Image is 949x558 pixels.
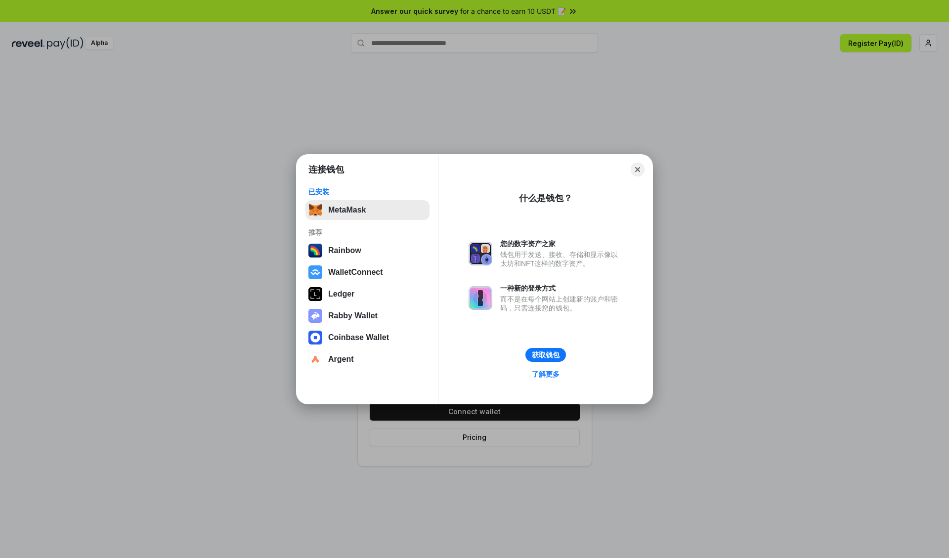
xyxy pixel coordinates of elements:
[305,306,430,326] button: Rabby Wallet
[500,295,623,312] div: 而不是在每个网站上创建新的账户和密码，只需连接您的钱包。
[500,284,623,293] div: 一种新的登录方式
[328,268,383,277] div: WalletConnect
[308,265,322,279] img: svg+xml,%3Csvg%20width%3D%2228%22%20height%3D%2228%22%20viewBox%3D%220%200%2028%2028%22%20fill%3D...
[308,164,344,175] h1: 连接钱包
[305,200,430,220] button: MetaMask
[500,250,623,268] div: 钱包用于发送、接收、存储和显示像以太坊和NFT这样的数字资产。
[305,262,430,282] button: WalletConnect
[305,349,430,369] button: Argent
[308,287,322,301] img: svg+xml,%3Csvg%20xmlns%3D%22http%3A%2F%2Fwww.w3.org%2F2000%2Fsvg%22%20width%3D%2228%22%20height%3...
[328,290,354,299] div: Ledger
[308,309,322,323] img: svg+xml,%3Csvg%20xmlns%3D%22http%3A%2F%2Fwww.w3.org%2F2000%2Fsvg%22%20fill%3D%22none%22%20viewBox...
[308,352,322,366] img: svg+xml,%3Csvg%20width%3D%2228%22%20height%3D%2228%22%20viewBox%3D%220%200%2028%2028%22%20fill%3D...
[519,192,572,204] div: 什么是钱包？
[308,203,322,217] img: svg+xml,%3Csvg%20fill%3D%22none%22%20height%3D%2233%22%20viewBox%3D%220%200%2035%2033%22%20width%...
[631,163,645,176] button: Close
[525,348,566,362] button: 获取钱包
[308,331,322,344] img: svg+xml,%3Csvg%20width%3D%2228%22%20height%3D%2228%22%20viewBox%3D%220%200%2028%2028%22%20fill%3D...
[328,246,361,255] div: Rainbow
[469,242,492,265] img: svg+xml,%3Csvg%20xmlns%3D%22http%3A%2F%2Fwww.w3.org%2F2000%2Fsvg%22%20fill%3D%22none%22%20viewBox...
[500,239,623,248] div: 您的数字资产之家
[305,328,430,347] button: Coinbase Wallet
[328,206,366,215] div: MetaMask
[305,284,430,304] button: Ledger
[305,241,430,260] button: Rainbow
[308,187,427,196] div: 已安装
[328,355,354,364] div: Argent
[308,244,322,258] img: svg+xml,%3Csvg%20width%3D%22120%22%20height%3D%22120%22%20viewBox%3D%220%200%20120%20120%22%20fil...
[526,368,565,381] a: 了解更多
[328,311,378,320] div: Rabby Wallet
[308,228,427,237] div: 推荐
[469,286,492,310] img: svg+xml,%3Csvg%20xmlns%3D%22http%3A%2F%2Fwww.w3.org%2F2000%2Fsvg%22%20fill%3D%22none%22%20viewBox...
[328,333,389,342] div: Coinbase Wallet
[532,370,560,379] div: 了解更多
[532,350,560,359] div: 获取钱包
